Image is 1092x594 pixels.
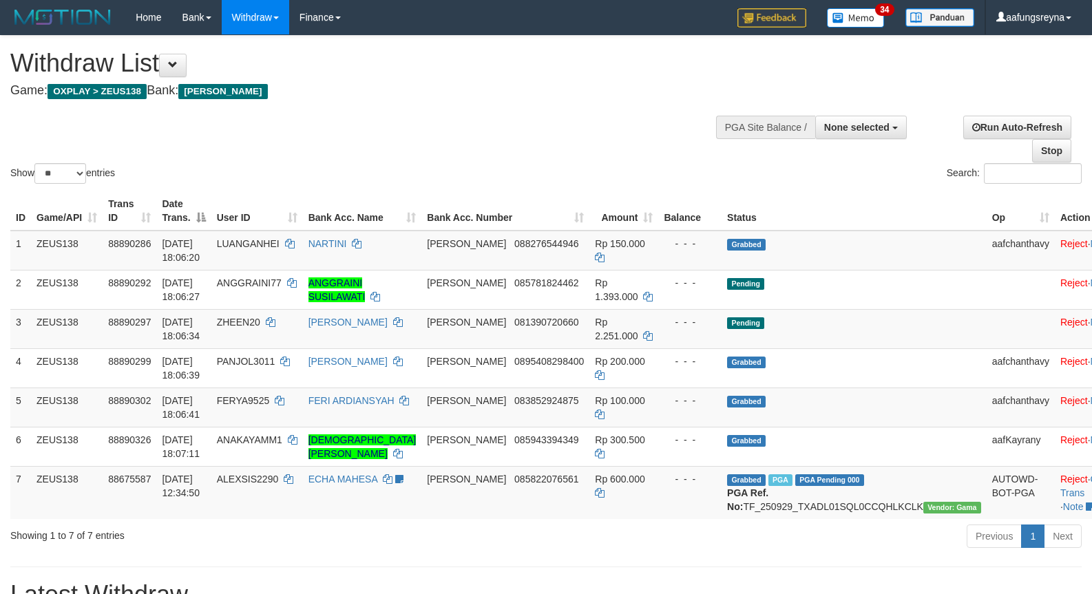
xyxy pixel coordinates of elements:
td: ZEUS138 [31,427,103,466]
span: Grabbed [727,474,766,486]
input: Search: [984,163,1082,184]
span: [DATE] 18:06:27 [162,277,200,302]
img: MOTION_logo.png [10,7,115,28]
div: Showing 1 to 7 of 7 entries [10,523,445,542]
span: Pending [727,317,764,329]
img: Feedback.jpg [737,8,806,28]
th: Date Trans.: activate to sort column descending [156,191,211,231]
span: Copy 088276544946 to clipboard [514,238,578,249]
td: 6 [10,427,31,466]
span: 34 [875,3,894,16]
span: Rp 100.000 [595,395,644,406]
span: [PERSON_NAME] [178,84,267,99]
div: - - - [664,315,716,329]
span: OXPLAY > ZEUS138 [48,84,147,99]
span: [PERSON_NAME] [427,317,506,328]
td: ZEUS138 [31,231,103,271]
td: ZEUS138 [31,466,103,519]
th: Game/API: activate to sort column ascending [31,191,103,231]
a: Reject [1060,434,1088,445]
a: ECHA MAHESA [308,474,377,485]
a: ANGGRAINI SUSILAWATI [308,277,366,302]
div: - - - [664,354,716,368]
a: Run Auto-Refresh [963,116,1071,139]
th: Amount: activate to sort column ascending [589,191,658,231]
td: ZEUS138 [31,348,103,388]
span: [PERSON_NAME] [427,434,506,445]
a: 1 [1021,524,1044,548]
td: aafchanthavy [987,231,1055,271]
span: LUANGANHEI [217,238,280,249]
span: Copy 0895408298400 to clipboard [514,356,584,367]
span: ZHEEN20 [217,317,260,328]
span: Copy 085781824462 to clipboard [514,277,578,288]
span: Rp 150.000 [595,238,644,249]
td: 7 [10,466,31,519]
label: Show entries [10,163,115,184]
span: [PERSON_NAME] [427,474,506,485]
th: Bank Acc. Number: activate to sort column ascending [421,191,589,231]
div: - - - [664,276,716,290]
span: Copy 085943394349 to clipboard [514,434,578,445]
th: Trans ID: activate to sort column ascending [103,191,156,231]
th: Op: activate to sort column ascending [987,191,1055,231]
a: Stop [1032,139,1071,162]
a: Reject [1060,238,1088,249]
span: PGA Pending [795,474,864,486]
span: Copy 081390720660 to clipboard [514,317,578,328]
span: Copy 083852924875 to clipboard [514,395,578,406]
span: 88890286 [108,238,151,249]
span: 88890326 [108,434,151,445]
span: ANAKAYAMM1 [217,434,282,445]
span: Grabbed [727,435,766,447]
a: [DEMOGRAPHIC_DATA] [PERSON_NAME] [308,434,417,459]
span: PANJOL3011 [217,356,275,367]
span: Rp 2.251.000 [595,317,638,341]
span: [DATE] 18:06:34 [162,317,200,341]
a: Previous [967,524,1022,548]
img: panduan.png [905,8,974,27]
span: 88890292 [108,277,151,288]
span: ALEXSIS2290 [217,474,279,485]
button: None selected [815,116,907,139]
span: [DATE] 18:06:39 [162,356,200,381]
div: PGA Site Balance / [716,116,815,139]
h1: Withdraw List [10,50,714,77]
span: [PERSON_NAME] [427,395,506,406]
span: FERYA9525 [217,395,270,406]
img: Button%20Memo.svg [827,8,885,28]
span: Pending [727,278,764,290]
span: [PERSON_NAME] [427,277,506,288]
h4: Game: Bank: [10,84,714,98]
select: Showentries [34,163,86,184]
a: [PERSON_NAME] [308,317,388,328]
a: [PERSON_NAME] [308,356,388,367]
span: Grabbed [727,357,766,368]
th: Bank Acc. Name: activate to sort column ascending [303,191,422,231]
span: Rp 200.000 [595,356,644,367]
b: PGA Ref. No: [727,487,768,512]
span: Rp 1.393.000 [595,277,638,302]
th: ID [10,191,31,231]
a: Next [1044,524,1082,548]
span: [PERSON_NAME] [427,238,506,249]
td: ZEUS138 [31,388,103,427]
span: None selected [824,122,890,133]
td: 1 [10,231,31,271]
td: 5 [10,388,31,427]
span: ANGGRAINI77 [217,277,282,288]
span: [PERSON_NAME] [427,356,506,367]
td: aafchanthavy [987,388,1055,427]
span: Rp 300.500 [595,434,644,445]
a: Reject [1060,277,1088,288]
td: 3 [10,309,31,348]
td: ZEUS138 [31,309,103,348]
a: Reject [1060,356,1088,367]
th: Balance [658,191,722,231]
td: aafchanthavy [987,348,1055,388]
td: 4 [10,348,31,388]
span: Rp 600.000 [595,474,644,485]
label: Search: [947,163,1082,184]
a: Reject [1060,474,1088,485]
span: 88890297 [108,317,151,328]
